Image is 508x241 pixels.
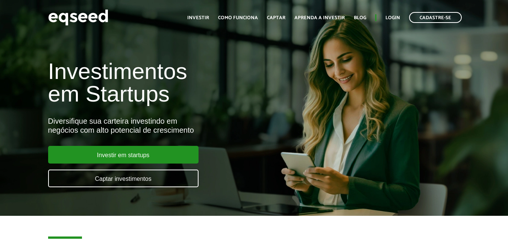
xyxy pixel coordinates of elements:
[409,12,462,23] a: Cadastre-se
[48,117,291,135] div: Diversifique sua carteira investindo em negócios com alto potencial de crescimento
[48,146,199,164] a: Investir em startups
[354,15,366,20] a: Blog
[218,15,258,20] a: Como funciona
[385,15,400,20] a: Login
[48,170,199,187] a: Captar investimentos
[48,60,291,105] h1: Investimentos em Startups
[294,15,345,20] a: Aprenda a investir
[187,15,209,20] a: Investir
[48,8,108,27] img: EqSeed
[267,15,285,20] a: Captar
